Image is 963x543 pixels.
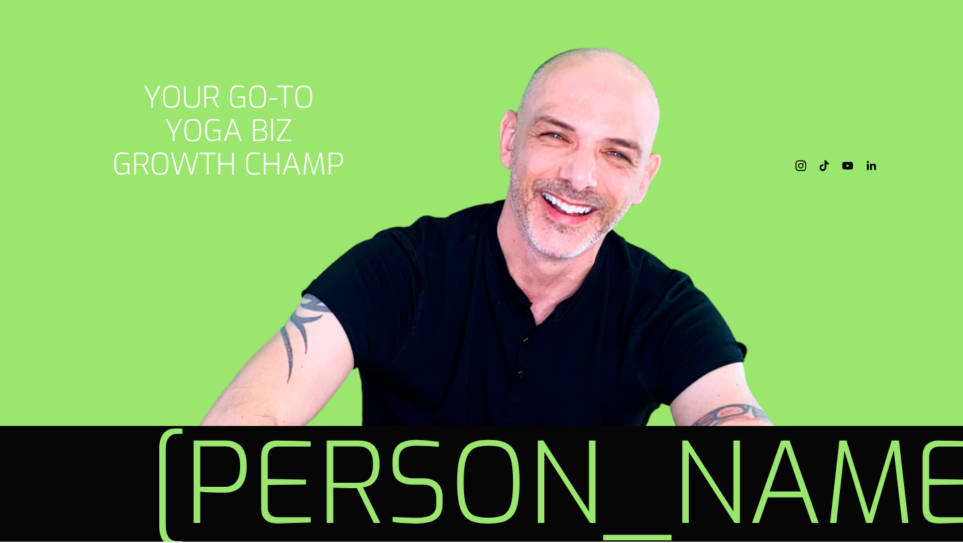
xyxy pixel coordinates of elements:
span: your go-to yoga biz Growth champ [112,78,344,185]
a: Instagram [795,155,807,177]
a: TikTok [819,155,830,177]
a: LinkedIn [865,155,877,177]
a: YouTube [842,155,853,177]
